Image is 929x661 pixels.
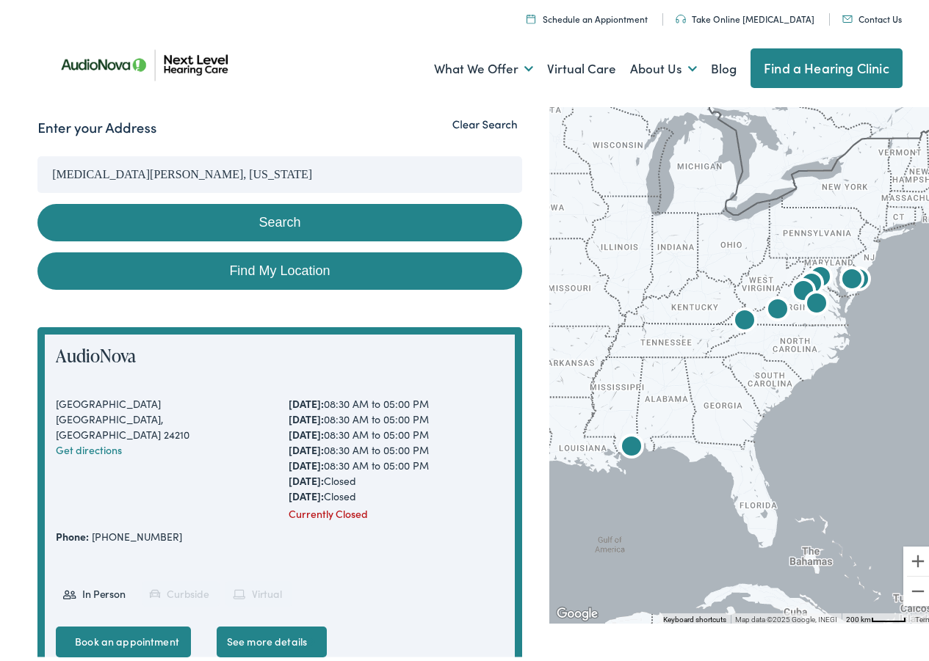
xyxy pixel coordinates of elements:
[289,503,504,518] div: Currently Closed
[614,427,649,462] div: AudioNova
[794,264,829,299] div: AudioNova
[676,9,814,21] a: Take Online [MEDICAL_DATA]
[799,284,834,319] div: AudioNova
[289,423,324,438] strong: [DATE]:
[37,249,521,286] a: Find My Location
[842,610,911,620] button: Map Scale: 200 km per 44 pixels
[841,260,876,295] div: AudioNova
[225,577,292,603] li: Virtual
[760,290,795,325] div: Next Level Hearing Care by AudioNova
[547,38,616,92] a: Virtual Care
[751,45,903,84] a: Find a Hearing Clinic
[842,12,853,19] img: An icon representing mail communication is presented in a unique teal color.
[289,454,324,469] strong: [DATE]:
[56,392,271,408] div: [GEOGRAPHIC_DATA]
[289,439,324,453] strong: [DATE]:
[289,485,324,500] strong: [DATE]:
[663,611,726,621] button: Keyboard shortcuts
[527,9,648,21] a: Schedule an Appiontment
[289,408,324,423] strong: [DATE]:
[37,200,521,238] button: Search
[434,38,533,92] a: What We Offer
[217,623,327,654] a: See more details
[37,114,156,135] label: Enter your Address
[92,525,182,540] a: [PHONE_NUMBER]
[846,612,871,620] span: 200 km
[786,271,821,307] div: AudioNova
[735,612,837,620] span: Map data ©2025 Google, INEGI
[553,601,601,620] a: Open this area in Google Maps (opens a new window)
[56,525,89,540] strong: Phone:
[527,10,535,20] img: Calendar icon representing the ability to schedule a hearing test or hearing aid appointment at N...
[289,470,324,484] strong: [DATE]:
[711,38,737,92] a: Blog
[803,258,838,293] div: AudioNova
[56,577,136,603] li: In Person
[56,439,122,453] a: Get directions
[553,601,601,620] img: Google
[37,153,521,189] input: Enter your address or zip code
[56,623,191,654] a: Book an appointment
[842,9,902,21] a: Contact Us
[289,392,504,500] div: 08:30 AM to 05:00 PM 08:30 AM to 05:00 PM 08:30 AM to 05:00 PM 08:30 AM to 05:00 PM 08:30 AM to 0...
[448,114,522,128] button: Clear Search
[56,340,136,364] a: AudioNova
[289,392,324,407] strong: [DATE]:
[727,301,762,336] div: AudioNova
[834,260,870,295] div: AudioNova
[630,38,697,92] a: About Us
[676,11,686,20] img: An icon symbolizing headphones, colored in teal, suggests audio-related services or features.
[56,408,271,439] div: [GEOGRAPHIC_DATA], [GEOGRAPHIC_DATA] 24210
[142,577,220,603] li: Curbside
